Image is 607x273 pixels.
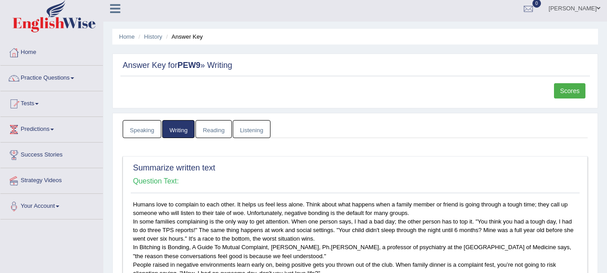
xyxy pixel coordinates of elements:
a: Listening [233,120,270,139]
h4: Question Text: [133,177,577,185]
a: Speaking [123,120,161,139]
a: Success Stories [0,143,103,165]
a: Tests [0,91,103,114]
h2: Summarize written text [133,164,577,173]
a: Predictions [0,117,103,139]
strong: PEW9 [177,61,200,70]
a: Writing [162,120,195,139]
h2: Answer Key for » Writing [123,61,588,70]
a: Your Account [0,194,103,216]
li: Answer Key [164,32,203,41]
a: Home [119,33,135,40]
a: Scores [554,83,585,98]
a: Practice Questions [0,66,103,88]
a: Strategy Videos [0,168,103,191]
a: Home [0,40,103,63]
a: Reading [195,120,231,139]
a: History [144,33,162,40]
